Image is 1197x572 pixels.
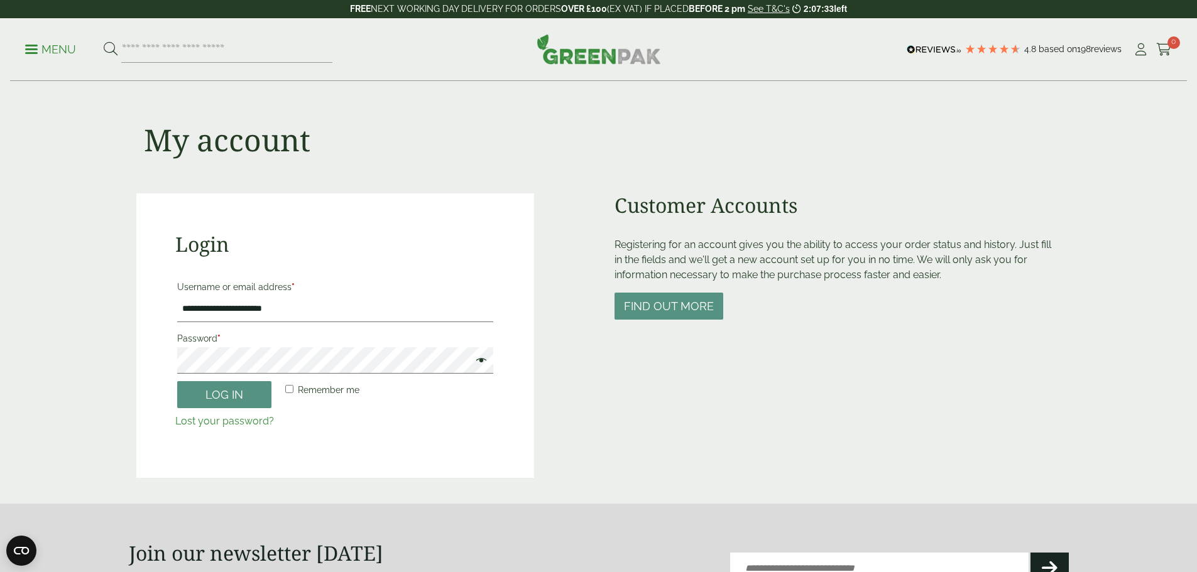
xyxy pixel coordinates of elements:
label: Username or email address [177,278,493,296]
a: See T&C's [748,4,790,14]
strong: Join our newsletter [DATE] [129,539,383,566]
span: Remember me [298,385,359,395]
a: Lost your password? [175,415,274,427]
span: Based on [1039,44,1077,54]
button: Open CMP widget [6,536,36,566]
button: Find out more [615,293,723,320]
label: Password [177,330,493,347]
button: Log in [177,381,271,408]
strong: OVER £100 [561,4,607,14]
p: Menu [25,42,76,57]
i: My Account [1133,43,1149,56]
i: Cart [1156,43,1172,56]
h2: Login [175,232,495,256]
span: left [834,4,847,14]
p: Registering for an account gives you the ability to access your order status and history. Just fi... [615,237,1061,283]
a: Find out more [615,301,723,313]
span: 198 [1077,44,1091,54]
h2: Customer Accounts [615,193,1061,217]
span: 0 [1167,36,1180,49]
img: REVIEWS.io [907,45,961,54]
img: GreenPak Supplies [537,34,661,64]
strong: BEFORE 2 pm [689,4,745,14]
div: 4.79 Stars [965,43,1021,55]
span: 4.8 [1024,44,1039,54]
input: Remember me [285,385,293,393]
span: 2:07:33 [804,4,834,14]
strong: FREE [350,4,371,14]
span: reviews [1091,44,1122,54]
a: Menu [25,42,76,55]
a: 0 [1156,40,1172,59]
h1: My account [144,122,310,158]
